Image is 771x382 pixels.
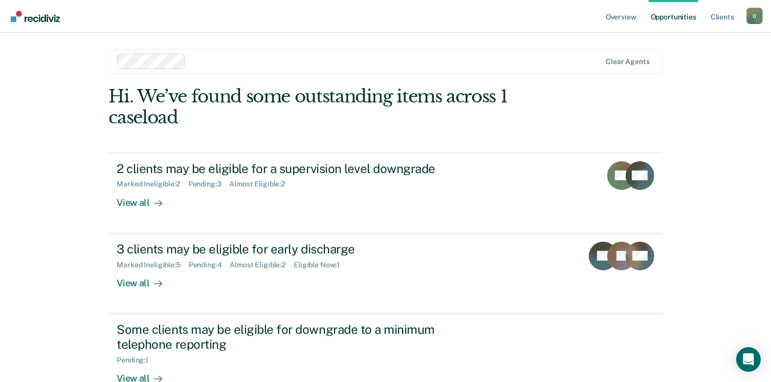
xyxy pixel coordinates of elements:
[108,86,552,128] div: Hi. We’ve found some outstanding items across 1 caseload
[117,188,174,208] div: View all
[117,180,188,188] div: Marked Ineligible : 2
[230,180,294,188] div: Almost Eligible : 2
[11,11,60,22] img: Recidiviz
[117,356,157,365] div: Pending : 1
[188,180,230,188] div: Pending : 3
[108,234,662,314] a: 3 clients may be eligible for early dischargeMarked Ineligible:5Pending:4Almost Eligible:2Eligibl...
[117,322,476,352] div: Some clients may be eligible for downgrade to a minimum telephone reporting
[230,261,294,269] div: Almost Eligible : 2
[746,8,763,24] button: Profile dropdown button
[117,261,188,269] div: Marked Ineligible : 5
[117,269,174,289] div: View all
[189,261,230,269] div: Pending : 4
[108,153,662,234] a: 2 clients may be eligible for a supervision level downgradeMarked Ineligible:2Pending:3Almost Eli...
[294,261,348,269] div: Eligible Now : 1
[746,8,763,24] div: D
[117,161,476,176] div: 2 clients may be eligible for a supervision level downgrade
[736,347,761,372] div: Open Intercom Messenger
[117,242,476,257] div: 3 clients may be eligible for early discharge
[606,57,649,66] div: Clear agents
